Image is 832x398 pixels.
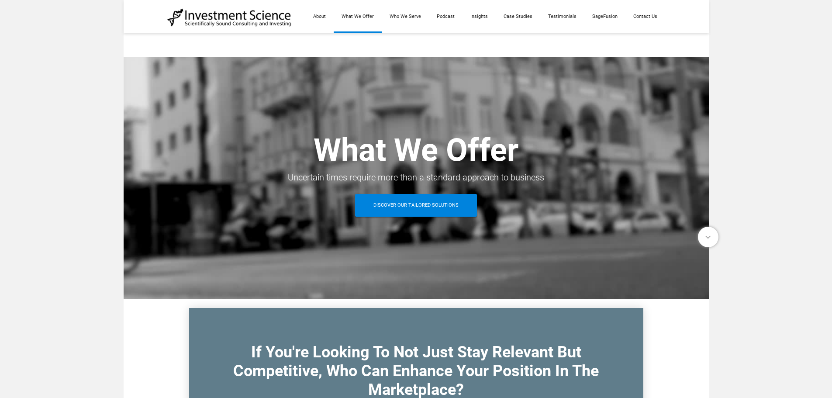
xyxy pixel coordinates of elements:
span: Discover Our Tailored Solutions [373,194,459,217]
img: Investment Science | NYC Consulting Services [167,8,292,27]
div: Uncertain times require more than a standard approach to business [167,170,665,185]
strong: What We Offer [314,132,518,169]
a: Discover Our Tailored Solutions [355,194,477,217]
